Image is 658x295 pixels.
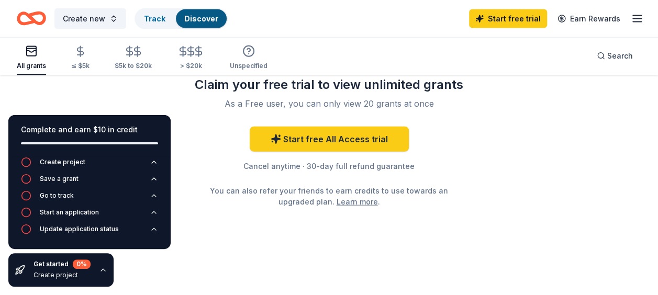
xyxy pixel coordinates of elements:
[135,8,228,29] button: TrackDiscover
[144,14,165,23] a: Track
[40,175,79,183] div: Save a grant
[54,8,126,29] button: Create new
[34,271,91,279] div: Create project
[71,62,90,70] div: ≤ $5k
[17,62,46,70] div: All grants
[177,62,205,70] div: > $20k
[40,191,74,200] div: Go to track
[230,62,267,70] div: Unspecified
[208,185,451,207] div: You can also refer your friends to earn credits to use towards an upgraded plan. .
[40,158,85,166] div: Create project
[17,6,46,31] a: Home
[551,9,627,28] a: Earn Rewards
[588,46,641,66] button: Search
[40,225,119,233] div: Update application status
[34,259,91,269] div: Get started
[177,41,205,75] button: > $20k
[21,190,158,207] button: Go to track
[21,174,158,190] button: Save a grant
[230,41,267,75] button: Unspecified
[63,13,105,25] span: Create new
[179,160,480,173] div: Cancel anytime · 30-day full refund guarantee
[115,41,152,75] button: $5k to $20k
[21,157,158,174] button: Create project
[179,76,480,93] div: Claim your free trial to view unlimited grants
[73,259,91,269] div: 0 %
[21,207,158,224] button: Start an application
[17,41,46,75] button: All grants
[21,224,158,241] button: Update application status
[250,127,409,152] a: Start free All Access trial
[469,9,547,28] a: Start free trial
[337,196,378,207] a: Learn more
[184,14,218,23] a: Discover
[191,97,467,110] div: As a Free user, you can only view 20 grants at once
[40,208,99,217] div: Start an application
[115,62,152,70] div: $5k to $20k
[21,123,158,136] div: Complete and earn $10 in credit
[71,41,90,75] button: ≤ $5k
[607,50,633,62] span: Search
